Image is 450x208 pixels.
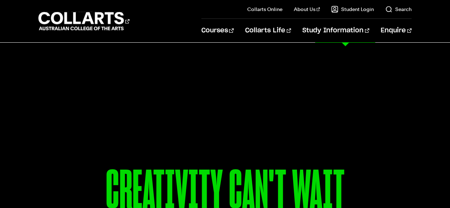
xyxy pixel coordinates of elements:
a: Search [385,6,412,13]
a: About Us [294,6,320,13]
a: Student Login [331,6,374,13]
a: Courses [201,19,234,42]
div: Go to homepage [38,11,129,31]
a: Study Information [302,19,369,42]
a: Collarts Life [245,19,291,42]
a: Collarts Online [247,6,282,13]
a: Enquire [381,19,412,42]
